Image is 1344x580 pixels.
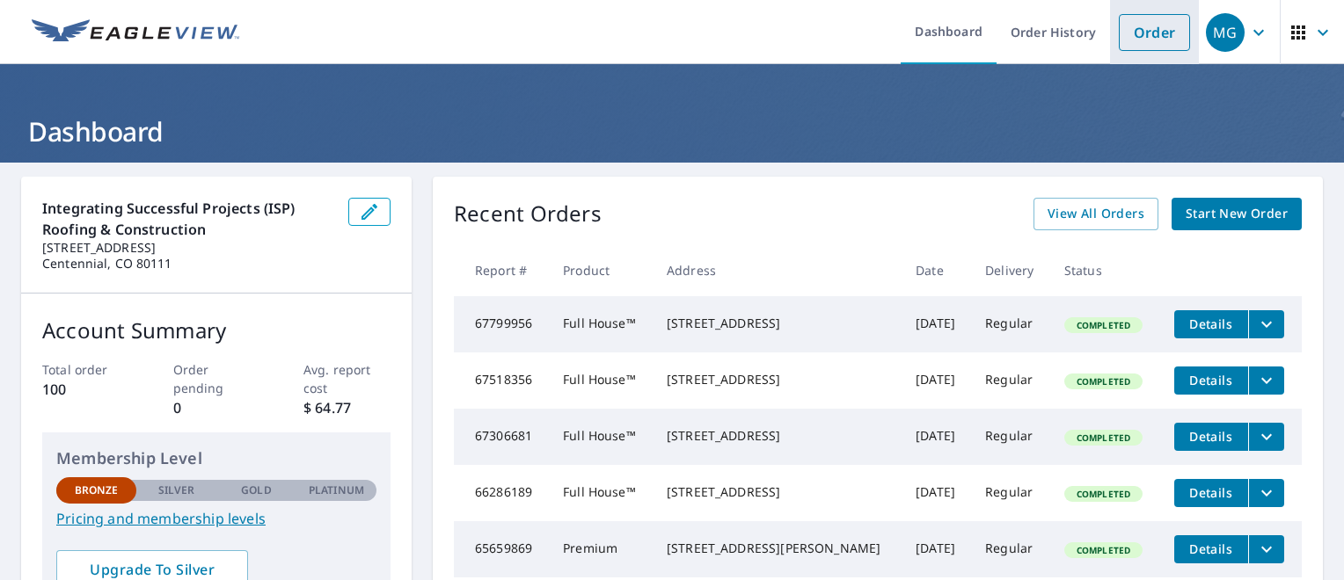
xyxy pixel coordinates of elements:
[902,352,971,409] td: [DATE]
[454,465,549,521] td: 66286189
[971,465,1050,521] td: Regular
[454,244,549,296] th: Report #
[1185,428,1238,445] span: Details
[1048,203,1144,225] span: View All Orders
[1248,366,1284,395] button: filesDropdownBtn-67518356
[1034,198,1158,230] a: View All Orders
[158,482,195,498] p: Silver
[454,521,549,577] td: 65659869
[653,244,902,296] th: Address
[42,360,129,379] p: Total order
[1066,488,1141,500] span: Completed
[902,521,971,577] td: [DATE]
[971,296,1050,352] td: Regular
[902,296,971,352] td: [DATE]
[1172,198,1302,230] a: Start New Order
[309,482,364,498] p: Platinum
[1248,423,1284,451] button: filesDropdownBtn-67306681
[1119,14,1190,51] a: Order
[70,560,234,579] span: Upgrade To Silver
[1174,479,1248,507] button: detailsBtn-66286189
[241,482,271,498] p: Gold
[902,465,971,521] td: [DATE]
[21,113,1323,149] h1: Dashboard
[667,371,887,388] div: [STREET_ADDRESS]
[902,409,971,465] td: [DATE]
[1066,319,1141,331] span: Completed
[454,352,549,409] td: 67518356
[303,397,391,418] p: $ 64.77
[75,482,119,498] p: Bronze
[667,427,887,445] div: [STREET_ADDRESS]
[1174,366,1248,395] button: detailsBtn-67518356
[173,397,260,418] p: 0
[56,508,376,529] a: Pricing and membership levels
[667,483,887,501] div: [STREET_ADDRESS]
[454,198,602,230] p: Recent Orders
[971,352,1050,409] td: Regular
[42,198,334,240] p: Integrating Successful Projects (ISP) Roofing & Construction
[549,296,653,352] td: Full House™
[56,446,376,470] p: Membership Level
[1185,540,1238,557] span: Details
[1185,484,1238,501] span: Details
[549,352,653,409] td: Full House™
[1248,310,1284,338] button: filesDropdownBtn-67799956
[42,256,334,272] p: Centennial, CO 80111
[32,19,239,46] img: EV Logo
[42,315,391,346] p: Account Summary
[1174,535,1248,563] button: detailsBtn-65659869
[1206,13,1245,52] div: MG
[454,296,549,352] td: 67799956
[42,379,129,400] p: 100
[667,315,887,332] div: [STREET_ADDRESS]
[549,465,653,521] td: Full House™
[1248,479,1284,507] button: filesDropdownBtn-66286189
[1066,431,1141,444] span: Completed
[1174,310,1248,338] button: detailsBtn-67799956
[454,409,549,465] td: 67306681
[549,409,653,465] td: Full House™
[1185,315,1238,332] span: Details
[902,244,971,296] th: Date
[1174,423,1248,451] button: detailsBtn-67306681
[667,540,887,557] div: [STREET_ADDRESS][PERSON_NAME]
[1248,535,1284,563] button: filesDropdownBtn-65659869
[42,240,334,256] p: [STREET_ADDRESS]
[303,360,391,397] p: Avg. report cost
[971,409,1050,465] td: Regular
[549,521,653,577] td: Premium
[971,521,1050,577] td: Regular
[1066,544,1141,556] span: Completed
[1050,244,1160,296] th: Status
[1186,203,1288,225] span: Start New Order
[549,244,653,296] th: Product
[971,244,1050,296] th: Delivery
[1185,372,1238,388] span: Details
[1066,375,1141,388] span: Completed
[173,360,260,397] p: Order pending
